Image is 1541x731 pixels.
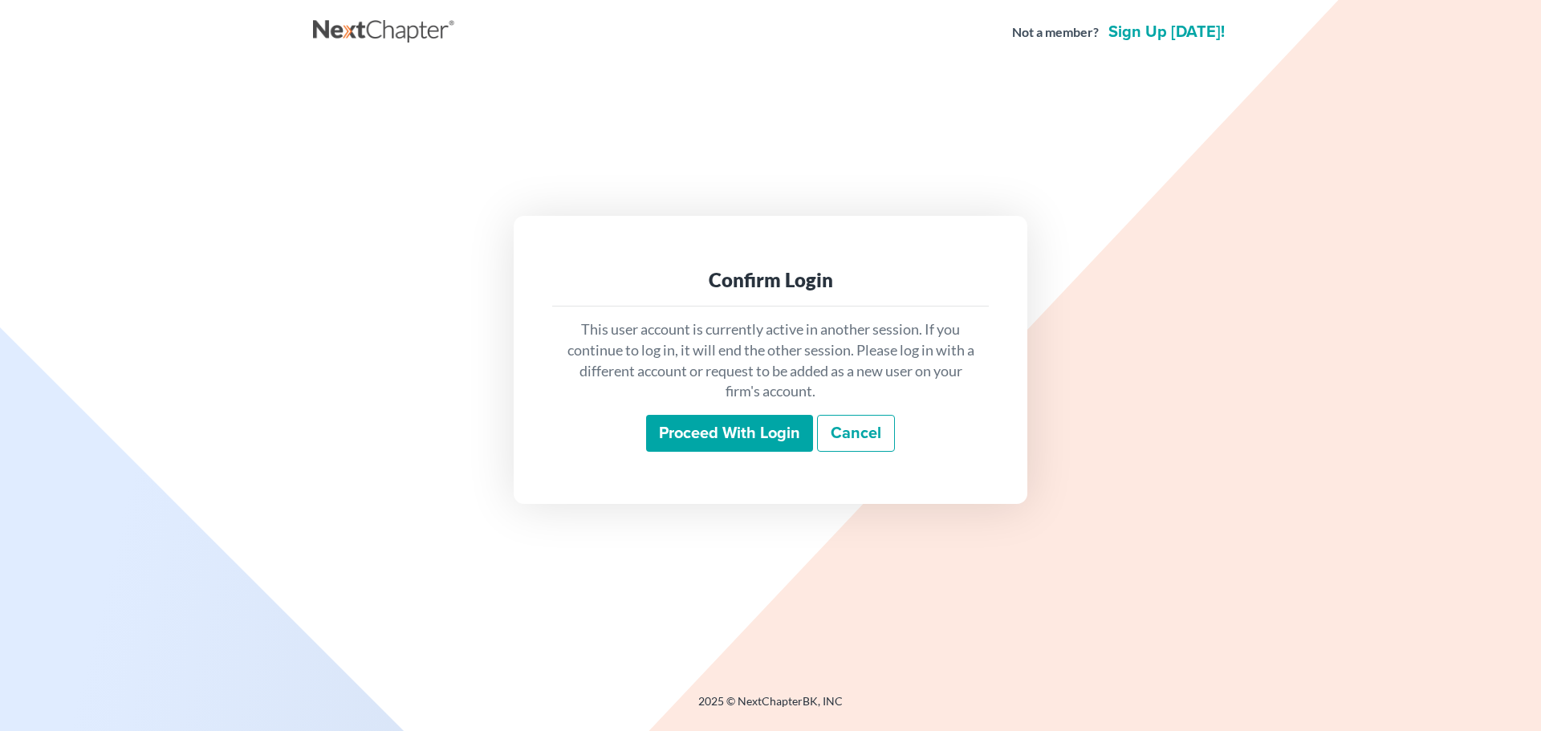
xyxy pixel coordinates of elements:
[646,415,813,452] input: Proceed with login
[565,267,976,293] div: Confirm Login
[817,415,895,452] a: Cancel
[565,319,976,402] p: This user account is currently active in another session. If you continue to log in, it will end ...
[1012,23,1099,42] strong: Not a member?
[313,693,1228,722] div: 2025 © NextChapterBK, INC
[1105,24,1228,40] a: Sign up [DATE]!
